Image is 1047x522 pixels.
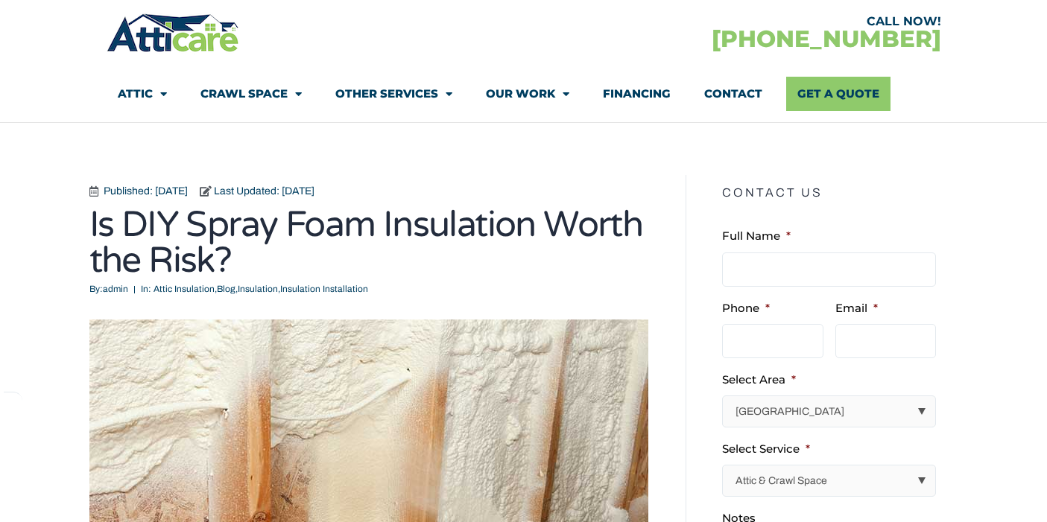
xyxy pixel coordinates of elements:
a: Our Work [486,77,569,111]
a: Crawl Space [200,77,302,111]
a: Blog [217,284,235,294]
span: Published: [DATE] [100,182,188,200]
a: Attic Insulation [154,284,215,294]
h1: Is DIY Spray Foam Insulation Worth the Risk? [89,207,664,278]
label: Full Name [722,229,791,244]
label: Email [835,301,878,316]
span: In: [141,284,151,294]
label: Select Service [722,442,810,456]
span: , , , [154,284,368,294]
span: Last Updated: [DATE] [210,182,314,200]
a: Attic [118,77,167,111]
a: Contact [704,77,762,111]
a: Other Services [335,77,452,111]
label: Phone [722,301,770,316]
nav: Menu [118,77,930,111]
h5: Contact Us [722,175,948,211]
div: CALL NOW! [524,16,941,28]
span: admin [89,282,128,297]
a: Financing [603,77,671,111]
a: Insulation [238,284,278,294]
label: Select Area [722,372,796,387]
span: By: [89,284,103,294]
a: Insulation Installation [280,284,368,294]
a: Get A Quote [786,77,891,111]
